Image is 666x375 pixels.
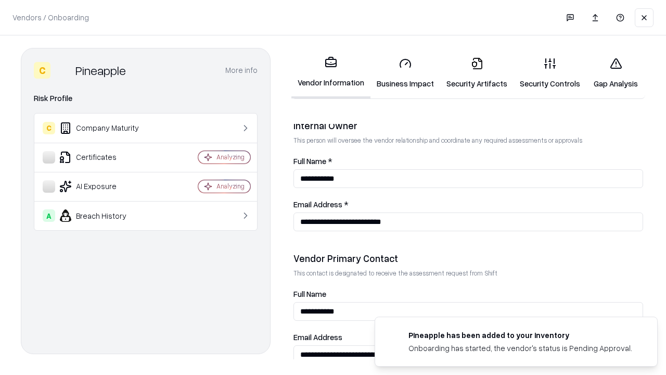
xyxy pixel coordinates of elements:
img: pineappleenergy.com [388,330,400,342]
div: Risk Profile [34,92,258,105]
p: This person will oversee the vendor relationship and coordinate any required assessments or appro... [293,136,643,145]
label: Full Name [293,290,643,298]
button: More info [225,61,258,80]
div: Pineapple [75,62,126,79]
div: C [34,62,50,79]
label: Email Address [293,333,643,341]
p: Vendors / Onboarding [12,12,89,23]
a: Security Artifacts [440,49,514,97]
a: Business Impact [370,49,440,97]
div: Company Maturity [43,122,167,134]
div: Certificates [43,151,167,164]
div: Pineapple has been added to your inventory [408,330,632,341]
label: Email Address * [293,201,643,208]
div: Onboarding has started, the vendor's status is Pending Approval. [408,343,632,354]
a: Security Controls [514,49,586,97]
a: Gap Analysis [586,49,645,97]
div: A [43,209,55,222]
div: Vendor Primary Contact [293,252,643,265]
div: Internal Owner [293,119,643,132]
div: C [43,122,55,134]
div: AI Exposure [43,180,167,193]
div: Analyzing [216,153,245,161]
div: Analyzing [216,182,245,191]
label: Full Name * [293,157,643,165]
img: Pineapple [55,62,71,79]
a: Vendor Information [291,48,370,98]
p: This contact is designated to receive the assessment request from Shift [293,269,643,278]
div: Breach History [43,209,167,222]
